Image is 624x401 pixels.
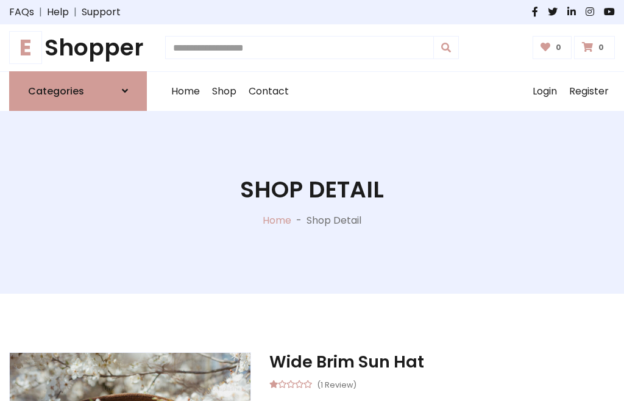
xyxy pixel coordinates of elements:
[47,5,69,20] a: Help
[28,85,84,97] h6: Categories
[243,72,295,111] a: Contact
[69,5,82,20] span: |
[307,213,361,228] p: Shop Detail
[165,72,206,111] a: Home
[206,72,243,111] a: Shop
[317,377,356,391] small: (1 Review)
[9,71,147,111] a: Categories
[291,213,307,228] p: -
[553,42,564,53] span: 0
[82,5,121,20] a: Support
[263,213,291,227] a: Home
[9,31,42,64] span: E
[240,176,384,204] h1: Shop Detail
[563,72,615,111] a: Register
[34,5,47,20] span: |
[526,72,563,111] a: Login
[9,5,34,20] a: FAQs
[9,34,147,62] h1: Shopper
[269,352,615,372] h3: Wide Brim Sun Hat
[9,34,147,62] a: EShopper
[533,36,572,59] a: 0
[595,42,607,53] span: 0
[574,36,615,59] a: 0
